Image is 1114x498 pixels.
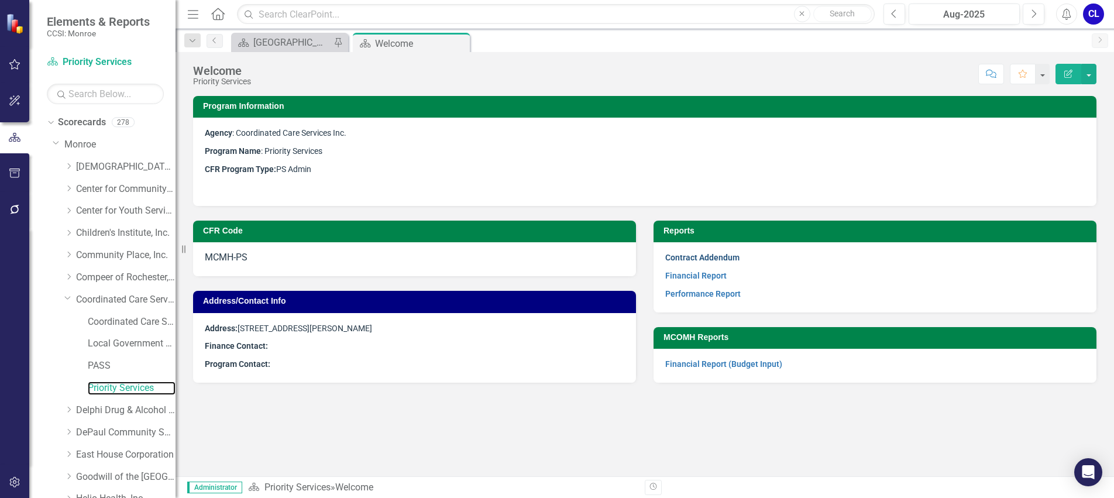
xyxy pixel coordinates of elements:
a: Priority Services [264,482,331,493]
div: [GEOGRAPHIC_DATA] [253,35,331,50]
a: Goodwill of the [GEOGRAPHIC_DATA] [76,470,176,484]
h3: Reports [663,226,1091,235]
span: Program Contact: [205,359,270,369]
h3: Address/Contact Info [203,297,630,305]
a: DePaul Community Services, lnc. [76,426,176,439]
a: Local Government Unit (LGU) [88,337,176,351]
a: Financial Report [665,271,727,280]
strong: Program Name [205,146,261,156]
div: 278 [112,118,135,128]
a: East House Corporation [76,448,176,462]
small: CCSI: Monroe [47,29,150,38]
div: Priority Services [193,77,251,86]
a: Community Place, Inc. [76,249,176,262]
span: : Priority Services [205,146,322,156]
a: Children's Institute, Inc. [76,226,176,240]
h3: MCOMH Reports [663,333,1091,342]
span: MCMH-PS [205,252,247,263]
a: Coordinated Care Services Inc. (MCOMH Internal) [88,315,176,329]
div: Welcome [335,482,373,493]
strong: Address: [205,324,238,333]
div: Aug-2025 [913,8,1016,22]
a: Financial Report (Budget Input) [665,359,782,369]
span: [STREET_ADDRESS][PERSON_NAME] [205,324,372,333]
div: Open Intercom Messenger [1074,458,1102,486]
a: Scorecards [58,116,106,129]
a: Performance Report [665,289,741,298]
span: Administrator [187,482,242,493]
button: CL [1083,4,1104,25]
a: [DEMOGRAPHIC_DATA] Charities Family & Community Services [76,160,176,174]
span: PS Admin [276,164,311,174]
a: Coordinated Care Services Inc. [76,293,176,307]
a: Priority Services [47,56,164,69]
a: Monroe [64,138,176,152]
span: : Coordinated Care Services Inc. [205,128,346,138]
a: Delphi Drug & Alcohol Council [76,404,176,417]
a: Center for Youth Services, Inc. [76,204,176,218]
a: PASS [88,359,176,373]
a: [GEOGRAPHIC_DATA] [234,35,331,50]
div: Welcome [193,64,251,77]
span: Elements & Reports [47,15,150,29]
a: Priority Services [88,382,176,395]
strong: Finance Contact: [205,341,268,351]
a: Contract Addendum [665,253,740,262]
button: Search [813,6,872,22]
button: Aug-2025 [909,4,1020,25]
strong: Agency [205,128,232,138]
strong: CFR Program Type: [205,164,276,174]
div: Welcome [375,36,467,51]
input: Search Below... [47,84,164,104]
a: Center for Community Alternatives [76,183,176,196]
h3: Program Information [203,102,1091,111]
h3: CFR Code [203,226,630,235]
img: ClearPoint Strategy [6,13,26,34]
span: Search [830,9,855,18]
div: » [248,481,636,494]
a: Compeer of Rochester, Inc. [76,271,176,284]
input: Search ClearPoint... [237,4,875,25]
